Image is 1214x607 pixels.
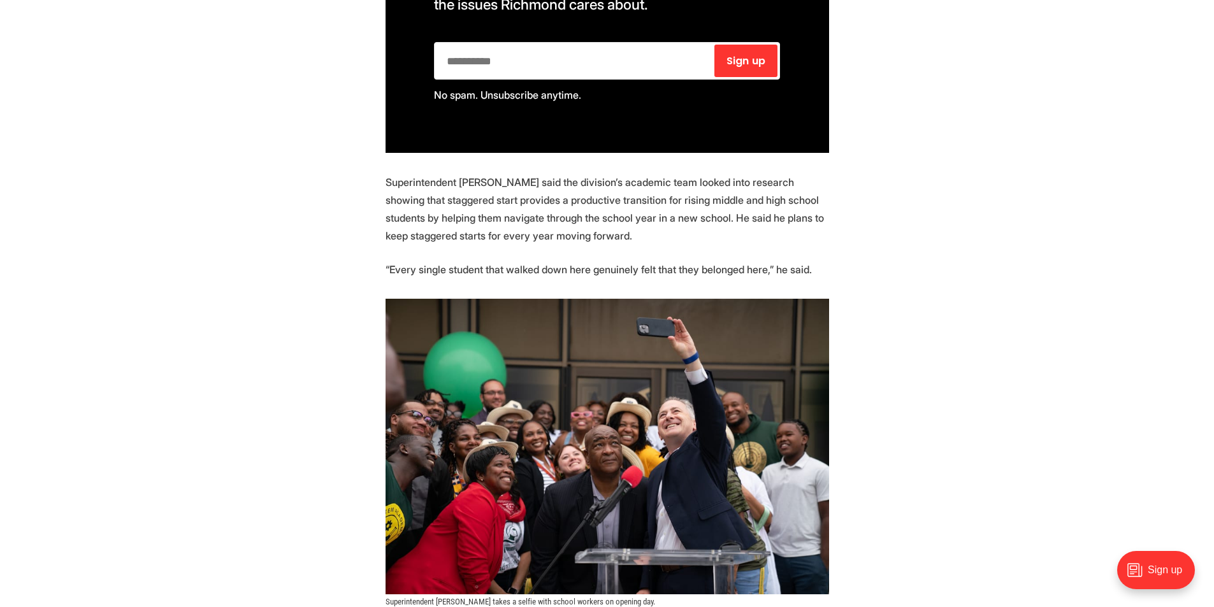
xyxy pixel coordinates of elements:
p: Superintendent [PERSON_NAME] said the division’s academic team looked into research showing that ... [386,173,829,245]
iframe: portal-trigger [1106,545,1214,607]
button: Sign up [714,45,778,77]
span: No spam. Unsubscribe anytime. [434,89,581,101]
span: Superintendent [PERSON_NAME] takes a selfie with school workers on opening day. [386,597,655,606]
p: “Every single student that walked down here genuinely felt that they belonged here,” he said. [386,261,829,278]
span: Sign up [726,56,765,66]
